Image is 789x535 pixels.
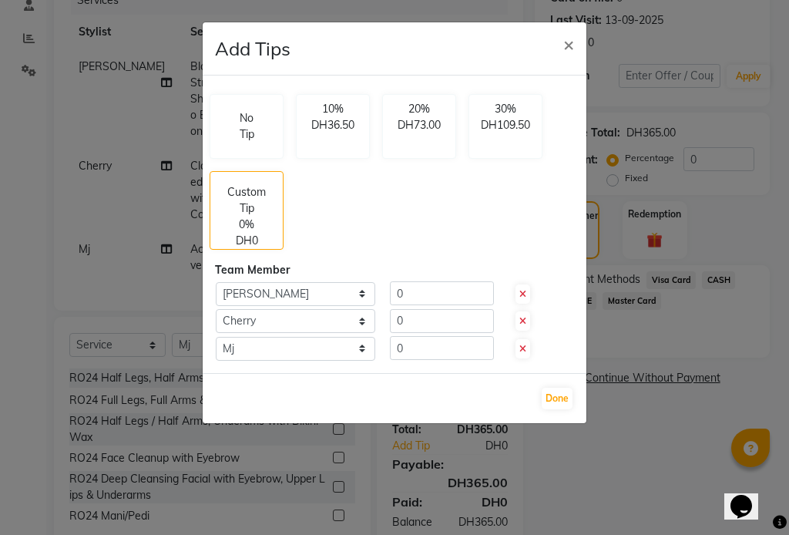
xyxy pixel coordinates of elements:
p: DH73.00 [392,117,446,133]
p: 10% [306,101,360,117]
p: DH0 [236,233,258,249]
p: No Tip [235,110,258,143]
button: Done [542,388,572,409]
span: Team Member [215,263,290,277]
p: DH109.50 [478,117,532,133]
h4: Add Tips [215,35,290,62]
button: Close [551,22,586,66]
p: DH36.50 [306,117,360,133]
p: 20% [392,101,446,117]
p: 30% [478,101,532,117]
span: × [563,32,574,56]
p: 0% [239,217,254,233]
p: Custom Tip [220,184,274,217]
iframe: chat widget [724,473,774,520]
